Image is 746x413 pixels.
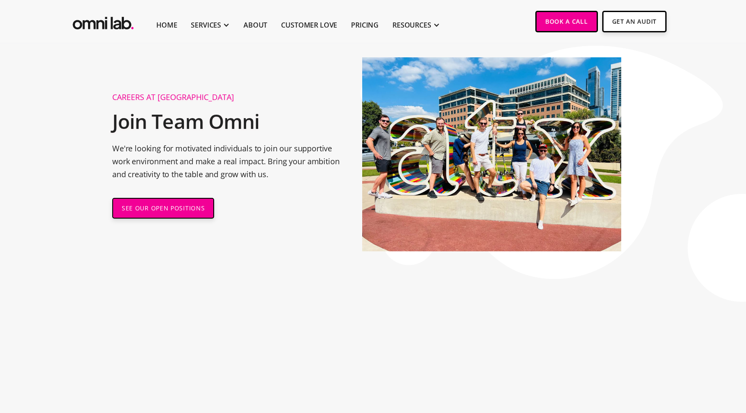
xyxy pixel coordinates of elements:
[351,20,379,30] a: Pricing
[591,313,746,413] iframe: Chat Widget
[191,20,221,30] div: SERVICES
[243,20,267,30] a: About
[71,11,136,32] a: home
[156,20,177,30] a: Home
[535,11,598,32] a: Book a Call
[71,11,136,32] img: Omni Lab: B2B SaaS Demand Generation Agency
[112,93,349,101] h1: Careers at [GEOGRAPHIC_DATA]
[281,20,337,30] a: Customer Love
[112,198,214,219] a: SEE OUR OPEN POSITIONS
[392,20,431,30] div: RESOURCES
[112,142,349,181] p: We're looking for motivated individuals to join our supportive work environment and make a real i...
[112,105,349,138] h2: Join Team Omni
[602,11,667,32] a: Get An Audit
